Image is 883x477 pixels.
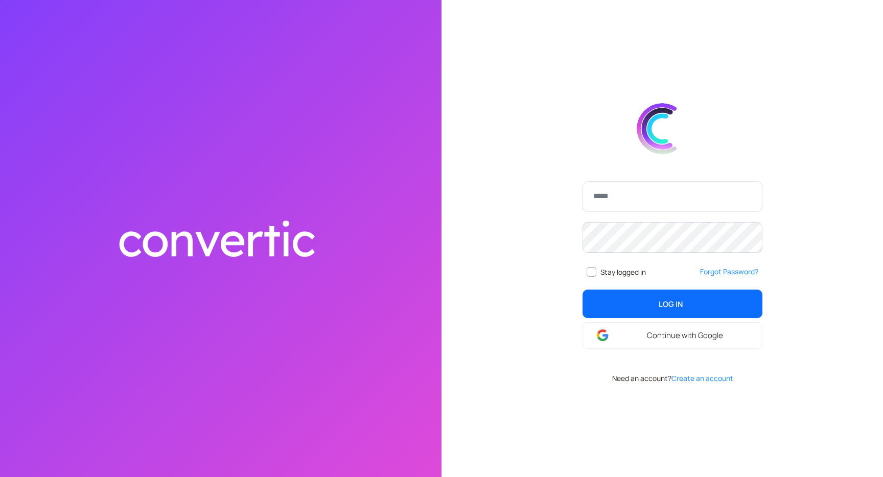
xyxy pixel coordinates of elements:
div: Need an account? [570,373,775,384]
a: Forgot Password? [700,267,758,276]
img: convertic text [119,220,315,257]
img: convert.svg [637,103,688,154]
img: google-login.svg [596,329,609,342]
span: Stay logged in [600,265,646,279]
a: Create an account [671,373,733,383]
span: Continue with Google [621,331,749,340]
span: Log In [659,298,683,309]
button: Log In [583,290,762,318]
a: Continue with Google [583,322,762,349]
